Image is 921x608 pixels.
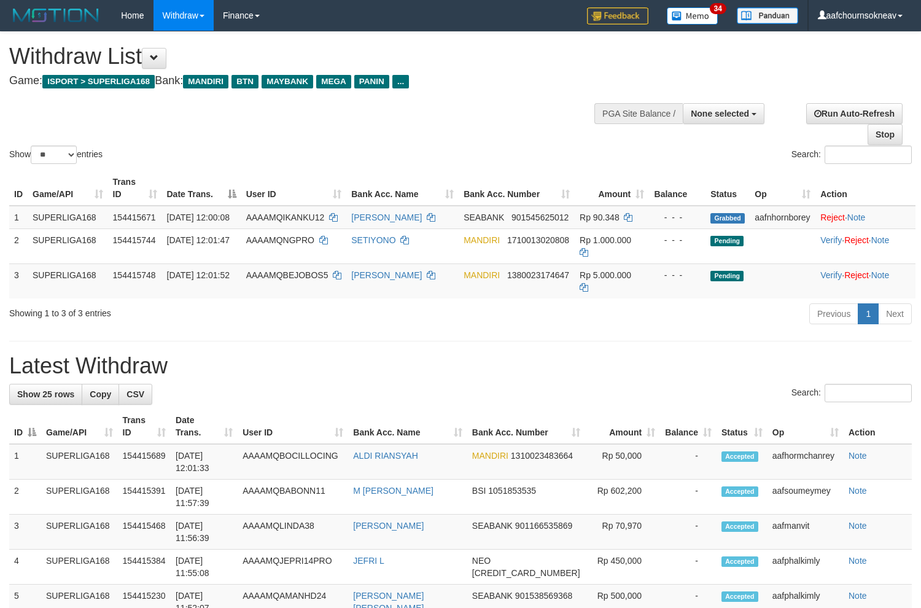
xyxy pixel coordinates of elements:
[119,384,152,405] a: CSV
[41,550,118,585] td: SUPERLIGA168
[171,550,238,585] td: [DATE] 11:55:08
[717,409,767,444] th: Status: activate to sort column ascending
[815,228,915,263] td: · ·
[721,451,758,462] span: Accepted
[815,263,915,298] td: · ·
[118,550,171,585] td: 154415384
[721,591,758,602] span: Accepted
[515,521,572,531] span: Copy 901166535869 to clipboard
[353,556,384,566] a: JEFRI L
[246,270,328,280] span: AAAAMQBEJOBOS5
[849,486,867,496] a: Note
[507,270,569,280] span: Copy 1380023174647 to clipboard
[113,212,156,222] span: 154415671
[580,235,631,245] span: Rp 1.000.000
[108,171,162,206] th: Trans ID: activate to sort column ascending
[844,270,869,280] a: Reject
[683,103,764,124] button: None selected
[118,515,171,550] td: 154415468
[710,236,744,246] span: Pending
[844,235,869,245] a: Reject
[41,515,118,550] td: SUPERLIGA168
[849,591,867,601] a: Note
[9,228,28,263] td: 2
[167,270,230,280] span: [DATE] 12:01:52
[825,384,912,402] input: Search:
[472,556,491,566] span: NEO
[472,591,513,601] span: SEABANK
[847,212,866,222] a: Note
[791,384,912,402] label: Search:
[585,409,661,444] th: Amount: activate to sort column ascending
[28,263,108,298] td: SUPERLIGA168
[721,521,758,532] span: Accepted
[113,270,156,280] span: 154415748
[238,550,348,585] td: AAAAMQJEPRI14PRO
[721,486,758,497] span: Accepted
[9,146,103,164] label: Show entries
[9,6,103,25] img: MOTION_logo.png
[820,212,845,222] a: Reject
[167,212,230,222] span: [DATE] 12:00:08
[28,228,108,263] td: SUPERLIGA168
[9,409,41,444] th: ID: activate to sort column descending
[767,480,844,515] td: aafsoumeymey
[767,550,844,585] td: aafphalkimly
[575,171,649,206] th: Amount: activate to sort column ascending
[82,384,119,405] a: Copy
[750,206,815,229] td: aafnhornborey
[871,235,890,245] a: Note
[90,389,111,399] span: Copy
[667,7,718,25] img: Button%20Memo.svg
[316,75,351,88] span: MEGA
[162,171,241,206] th: Date Trans.: activate to sort column descending
[354,75,389,88] span: PANIN
[878,303,912,324] a: Next
[459,171,575,206] th: Bank Acc. Number: activate to sort column ascending
[721,556,758,567] span: Accepted
[580,212,620,222] span: Rp 90.348
[654,234,701,246] div: - - -
[472,568,580,578] span: Copy 5859459254537433 to clipboard
[171,409,238,444] th: Date Trans.: activate to sort column ascending
[9,550,41,585] td: 4
[710,3,726,14] span: 34
[488,486,536,496] span: Copy 1051853535 to clipboard
[809,303,858,324] a: Previous
[9,263,28,298] td: 3
[126,389,144,399] span: CSV
[167,235,230,245] span: [DATE] 12:01:47
[660,515,717,550] td: -
[464,235,500,245] span: MANDIRI
[113,235,156,245] span: 154415744
[815,171,915,206] th: Action
[585,444,661,480] td: Rp 50,000
[849,556,867,566] a: Note
[31,146,77,164] select: Showentries
[825,146,912,164] input: Search:
[654,211,701,224] div: - - -
[767,409,844,444] th: Op: activate to sort column ascending
[171,480,238,515] td: [DATE] 11:57:39
[844,409,912,444] th: Action
[594,103,683,124] div: PGA Site Balance /
[9,75,602,87] h4: Game: Bank:
[820,270,842,280] a: Verify
[654,269,701,281] div: - - -
[737,7,798,24] img: panduan.png
[348,409,467,444] th: Bank Acc. Name: activate to sort column ascending
[231,75,258,88] span: BTN
[9,515,41,550] td: 3
[246,212,325,222] span: AAAAMQIKANKU12
[849,521,867,531] a: Note
[9,302,375,319] div: Showing 1 to 3 of 3 entries
[585,515,661,550] td: Rp 70,970
[353,451,418,461] a: ALDI RIANSYAH
[705,171,750,206] th: Status
[660,444,717,480] td: -
[750,171,815,206] th: Op: activate to sort column ascending
[507,235,569,245] span: Copy 1710013020808 to clipboard
[392,75,409,88] span: ...
[353,486,433,496] a: M [PERSON_NAME]
[351,212,422,222] a: [PERSON_NAME]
